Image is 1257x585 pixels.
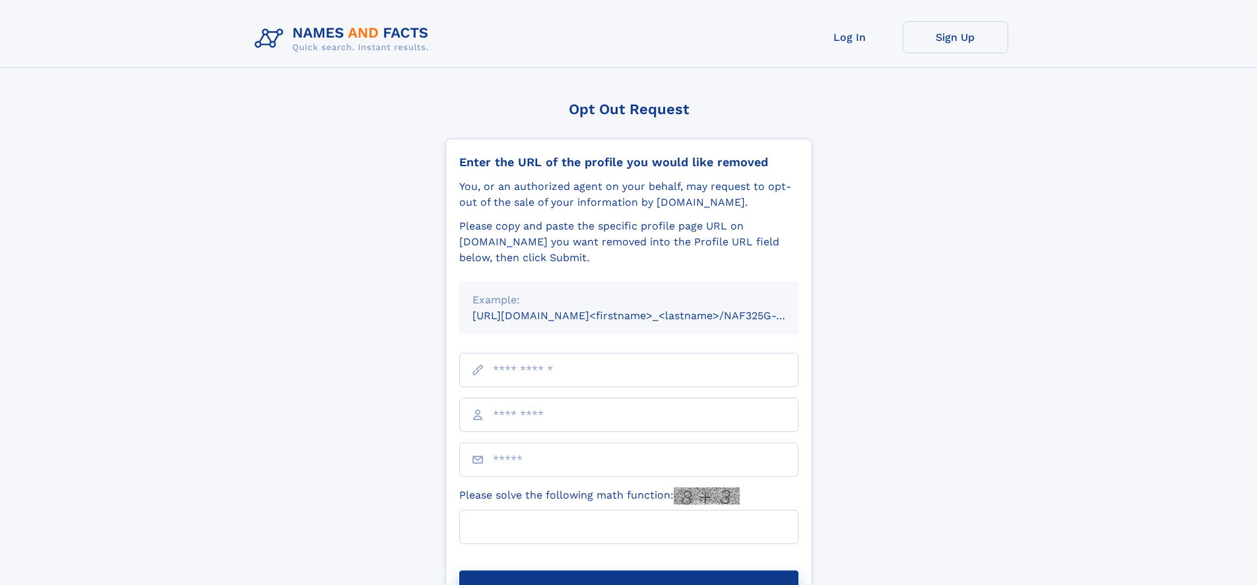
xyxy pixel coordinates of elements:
[903,21,1008,53] a: Sign Up
[249,21,439,57] img: Logo Names and Facts
[472,309,823,322] small: [URL][DOMAIN_NAME]<firstname>_<lastname>/NAF325G-xxxxxxxx
[797,21,903,53] a: Log In
[445,101,812,117] div: Opt Out Request
[459,218,798,266] div: Please copy and paste the specific profile page URL on [DOMAIN_NAME] you want removed into the Pr...
[459,155,798,169] div: Enter the URL of the profile you would like removed
[459,179,798,210] div: You, or an authorized agent on your behalf, may request to opt-out of the sale of your informatio...
[472,292,785,308] div: Example:
[459,487,740,505] label: Please solve the following math function:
